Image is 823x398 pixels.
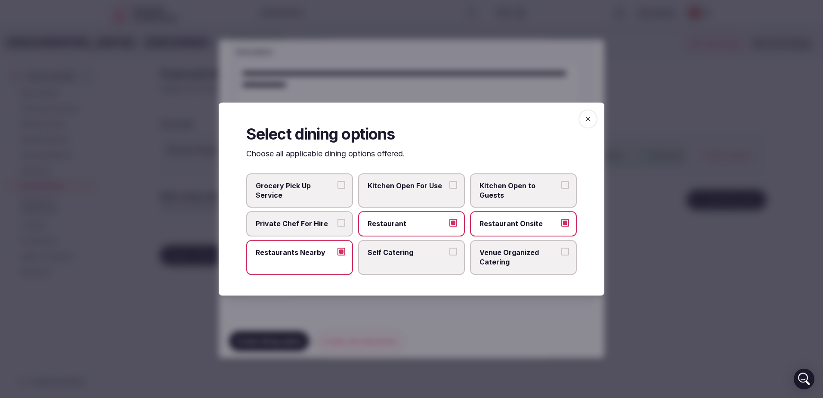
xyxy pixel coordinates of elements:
span: Venue Organized Catering [480,248,559,267]
h2: Select dining options [246,123,577,145]
span: Restaurants Nearby [256,248,335,257]
button: Restaurant Onsite [561,219,569,227]
span: Kitchen Open to Guests [480,181,559,200]
span: Restaurant [368,219,447,229]
button: Private Chef For Hire [337,219,345,227]
button: Venue Organized Catering [561,248,569,255]
button: Kitchen Open For Use [449,181,457,189]
button: Grocery Pick Up Service [337,181,345,189]
span: Grocery Pick Up Service [256,181,335,200]
button: Kitchen Open to Guests [561,181,569,189]
p: Choose all applicable dining options offered. [246,149,577,159]
span: Restaurant Onsite [480,219,559,229]
span: Private Chef For Hire [256,219,335,229]
button: Restaurant [449,219,457,227]
span: Kitchen Open For Use [368,181,447,190]
span: Self Catering [368,248,447,257]
button: Restaurants Nearby [337,248,345,255]
button: Self Catering [449,248,457,255]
